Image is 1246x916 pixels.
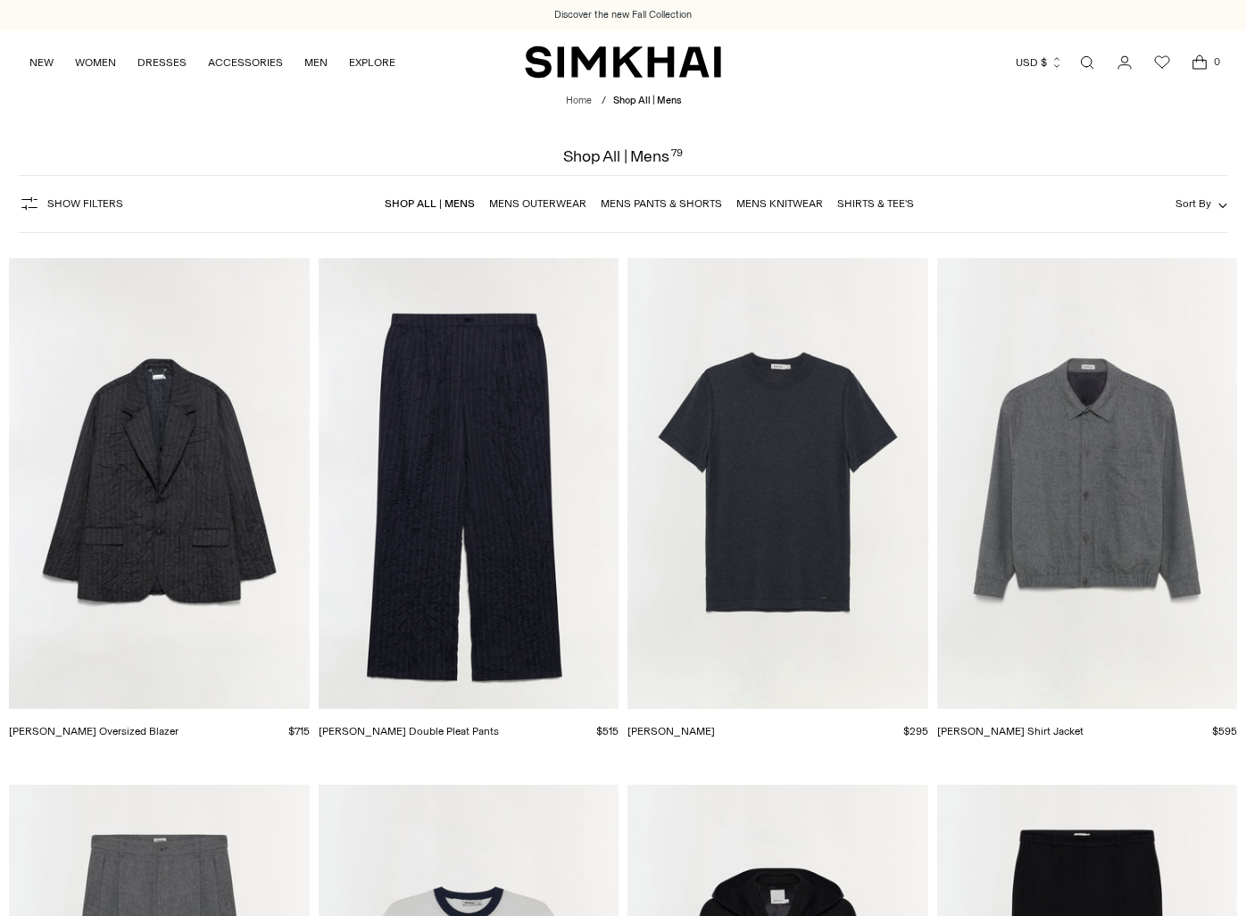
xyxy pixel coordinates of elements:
a: Open cart modal [1182,45,1217,80]
a: Go to the account page [1107,45,1142,80]
a: ACCESSORIES [208,43,283,82]
a: Ernie Blouson Shirt Jacket [937,258,1238,709]
a: EXPLORE [349,43,395,82]
a: Open search modal [1069,45,1105,80]
span: $515 [596,725,619,737]
a: Hank Double Pleat Pants [319,258,619,709]
a: Shirts & Tee's [837,197,914,210]
a: [PERSON_NAME] Shirt Jacket [937,725,1084,737]
span: Shop All | Mens [613,95,681,106]
a: Mens Pants & Shorts [601,197,722,210]
div: 79 [671,148,683,164]
span: $295 [903,725,928,737]
h1: Shop All | Mens [563,148,683,164]
span: $595 [1212,725,1237,737]
a: [PERSON_NAME] Double Pleat Pants [319,725,499,737]
a: Nathan Tee [627,258,928,709]
span: Show Filters [47,197,123,210]
span: Sort By [1175,197,1211,210]
a: Mens Knitwear [736,197,823,210]
a: DRESSES [137,43,187,82]
a: NEW [29,43,54,82]
button: Show Filters [19,189,123,218]
a: [PERSON_NAME] Oversized Blazer [9,725,179,737]
button: USD $ [1016,43,1063,82]
nav: Linked collections [385,185,914,222]
a: WOMEN [75,43,116,82]
a: Shop All | Mens [385,197,475,210]
div: / [602,94,606,109]
a: MEN [304,43,328,82]
button: Sort By [1175,194,1227,213]
span: $715 [288,725,310,737]
nav: breadcrumbs [566,94,681,109]
a: Wishlist [1144,45,1180,80]
a: Home [566,95,592,106]
a: Mens Outerwear [489,197,586,210]
a: Discover the new Fall Collection [554,8,692,22]
a: SIMKHAI [525,45,721,79]
a: Peter Oversized Blazer [9,258,310,709]
a: [PERSON_NAME] [627,725,715,737]
span: 0 [1209,54,1225,70]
